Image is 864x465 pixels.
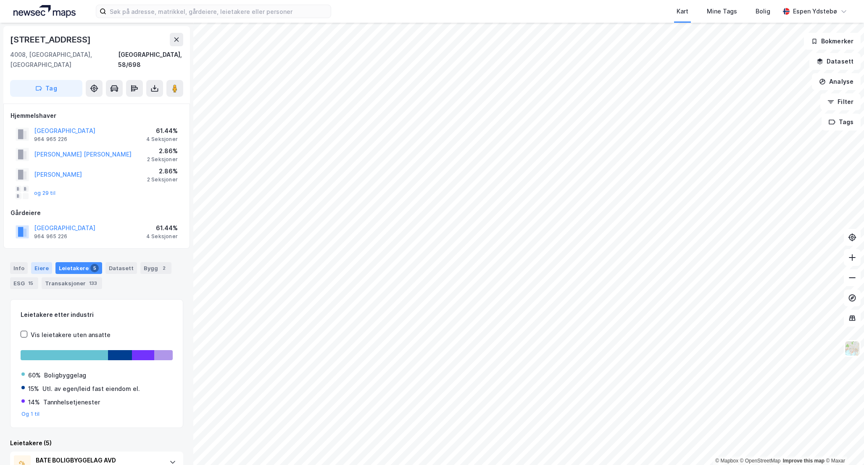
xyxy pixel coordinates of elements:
[822,425,864,465] iframe: Chat Widget
[804,33,861,50] button: Bokmerker
[812,73,861,90] button: Analyse
[34,136,67,143] div: 964 965 226
[146,233,178,240] div: 4 Seksjoner
[10,50,118,70] div: 4008, [GEOGRAPHIC_DATA], [GEOGRAPHIC_DATA]
[31,262,52,274] div: Eiere
[740,458,781,464] a: OpenStreetMap
[146,223,178,233] div: 61.44%
[13,5,76,18] img: logo.a4113a55bc3d86da70a041830d287a7e.svg
[87,279,99,287] div: 133
[844,340,860,356] img: Z
[28,397,40,407] div: 14%
[147,146,178,156] div: 2.86%
[783,458,824,464] a: Improve this map
[10,277,38,289] div: ESG
[11,111,183,121] div: Hjemmelshaver
[10,33,92,46] div: [STREET_ADDRESS]
[105,262,137,274] div: Datasett
[11,208,183,218] div: Gårdeiere
[28,384,39,394] div: 15%
[756,6,770,16] div: Bolig
[820,93,861,110] button: Filter
[31,330,111,340] div: Vis leietakere uten ansatte
[10,80,82,97] button: Tag
[43,397,100,407] div: Tannhelsetjenester
[147,176,178,183] div: 2 Seksjoner
[42,384,140,394] div: Utl. av egen/leid fast eiendom el.
[160,264,168,272] div: 2
[10,438,183,448] div: Leietakere (5)
[147,156,178,163] div: 2 Seksjoner
[44,370,86,380] div: Boligbyggelag
[793,6,837,16] div: Espen Ydstebø
[147,166,178,176] div: 2.86%
[42,277,102,289] div: Transaksjoner
[55,262,102,274] div: Leietakere
[809,53,861,70] button: Datasett
[715,458,738,464] a: Mapbox
[106,5,331,18] input: Søk på adresse, matrikkel, gårdeiere, leietakere eller personer
[822,425,864,465] div: Kontrollprogram for chat
[28,370,41,380] div: 60%
[118,50,183,70] div: [GEOGRAPHIC_DATA], 58/698
[34,233,67,240] div: 964 965 226
[21,310,173,320] div: Leietakere etter industri
[26,279,35,287] div: 15
[10,262,28,274] div: Info
[146,126,178,136] div: 61.44%
[146,136,178,143] div: 4 Seksjoner
[677,6,688,16] div: Kart
[90,264,99,272] div: 5
[140,262,171,274] div: Bygg
[21,411,40,417] button: Og 1 til
[707,6,737,16] div: Mine Tags
[822,114,861,130] button: Tags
